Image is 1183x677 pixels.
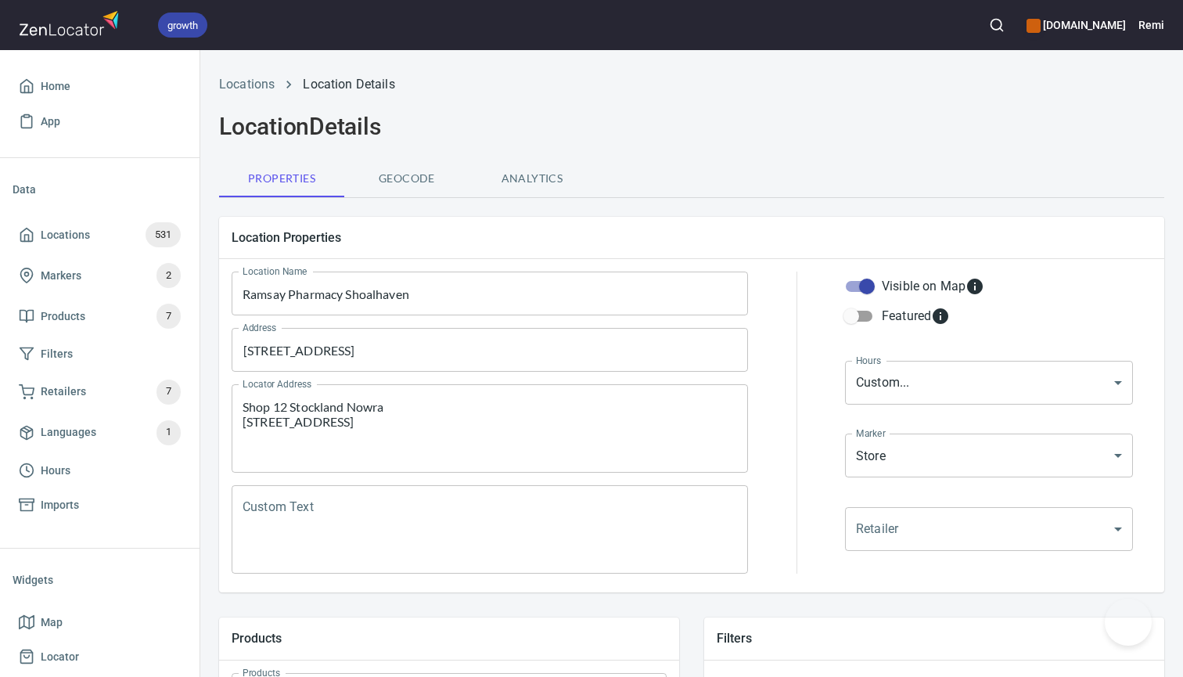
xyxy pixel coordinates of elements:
[158,13,207,38] div: growth
[41,112,60,131] span: App
[41,225,90,245] span: Locations
[243,399,737,459] textarea: Shop 12 Stockland Nowra [STREET_ADDRESS]
[13,605,187,640] a: Map
[13,561,187,599] li: Widgets
[13,372,187,412] a: Retailers7
[717,630,1152,646] h5: Filters
[232,630,667,646] h5: Products
[965,277,984,296] svg: Whether the location is visible on the map.
[1027,8,1126,42] div: Manage your apps
[1138,8,1164,42] button: Remi
[13,255,187,296] a: Markers2
[931,307,950,326] svg: Featured locations are moved to the top of the search results list.
[41,266,81,286] span: Markers
[13,412,187,453] a: Languages1
[228,169,335,189] span: Properties
[1105,599,1152,646] iframe: Help Scout Beacon - Open
[156,383,181,401] span: 7
[303,77,394,92] a: Location Details
[980,8,1014,42] button: Search
[13,639,187,675] a: Locator
[845,507,1133,551] div: ​
[845,361,1133,405] div: Custom...
[41,647,79,667] span: Locator
[13,104,187,139] a: App
[13,69,187,104] a: Home
[41,382,86,402] span: Retailers
[156,267,181,285] span: 2
[845,434,1133,477] div: Store
[219,113,1164,141] h2: Location Details
[1027,19,1041,33] button: color-CE600E
[156,308,181,326] span: 7
[1027,16,1126,34] h6: [DOMAIN_NAME]
[41,423,96,442] span: Languages
[1138,16,1164,34] h6: Remi
[13,337,187,372] a: Filters
[219,77,275,92] a: Locations
[158,17,207,34] span: growth
[13,453,187,488] a: Hours
[146,226,181,244] span: 531
[19,6,124,40] img: zenlocator
[13,296,187,337] a: Products7
[882,307,950,326] div: Featured
[41,77,70,96] span: Home
[13,171,187,208] li: Data
[479,169,585,189] span: Analytics
[41,344,73,364] span: Filters
[232,229,1152,246] h5: Location Properties
[41,613,63,632] span: Map
[41,461,70,481] span: Hours
[156,423,181,441] span: 1
[41,495,79,515] span: Imports
[354,169,460,189] span: Geocode
[882,277,984,296] div: Visible on Map
[13,214,187,255] a: Locations531
[219,75,1164,94] nav: breadcrumb
[13,488,187,523] a: Imports
[41,307,85,326] span: Products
